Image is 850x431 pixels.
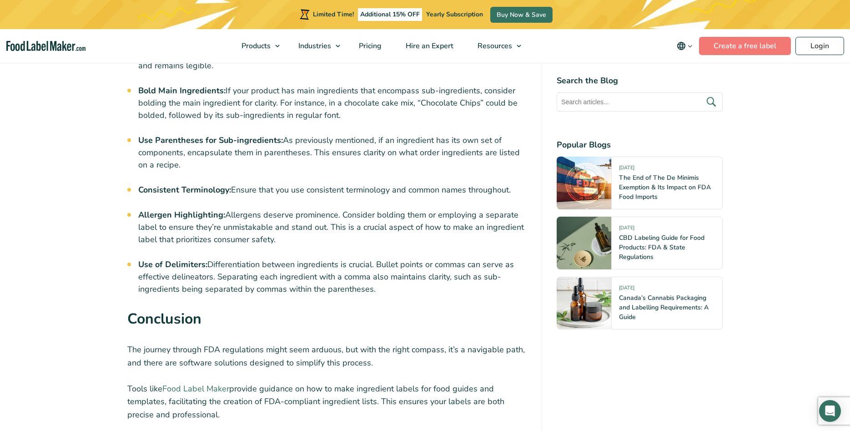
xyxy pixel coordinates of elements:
[138,209,225,220] strong: Allergen Highlighting:
[347,29,392,63] a: Pricing
[475,41,513,51] span: Resources
[127,343,528,370] p: The journey through FDA regulations might seem arduous, but with the right compass, it’s a naviga...
[819,400,841,422] div: Open Intercom Messenger
[138,184,528,196] li: Ensure that you use consistent terminology and common names throughout.
[619,284,634,295] span: [DATE]
[403,41,454,51] span: Hire an Expert
[138,134,528,171] li: As previously mentioned, if an ingredient has its own set of components, encapsulate them in pare...
[619,173,711,201] a: The End of The De Minimis Exemption & Its Impact on FDA Food Imports
[296,41,332,51] span: Industries
[619,294,709,321] a: Canada’s Cannabis Packaging and Labelling Requirements: A Guide
[287,29,345,63] a: Industries
[490,7,553,23] a: Buy Now & Save
[138,85,226,96] strong: Bold Main Ingredients:
[795,37,844,55] a: Login
[138,259,207,270] strong: Use of Delimiters:
[138,259,528,295] li: Differentiation between ingredients is crucial. Bullet points or commas can serve as effective de...
[230,29,284,63] a: Products
[619,233,704,261] a: CBD Labeling Guide for Food Products: FDA & State Regulations
[313,10,354,19] span: Limited Time!
[426,10,483,19] span: Yearly Subscription
[394,29,463,63] a: Hire an Expert
[138,135,283,146] strong: Use Parentheses for Sub-ingredients:
[557,139,723,151] h4: Popular Blogs
[138,184,231,195] strong: Consistent Terminology:
[358,8,422,21] span: Additional 15% OFF
[557,92,723,112] input: Search articles...
[699,37,791,55] a: Create a free label
[557,75,723,87] h4: Search the Blog
[127,382,528,421] p: Tools like provide guidance on how to make ingredient labels for food guides and templates, facil...
[466,29,526,63] a: Resources
[162,383,229,394] a: Food Label Maker
[239,41,272,51] span: Products
[356,41,382,51] span: Pricing
[619,164,634,175] span: [DATE]
[138,85,528,122] li: If your product has main ingredients that encompass sub-ingredients, consider bolding the main in...
[138,209,528,246] li: Allergens deserve prominence. Consider bolding them or employing a separate label to ensure they’...
[619,224,634,235] span: [DATE]
[127,309,201,329] strong: Conclusion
